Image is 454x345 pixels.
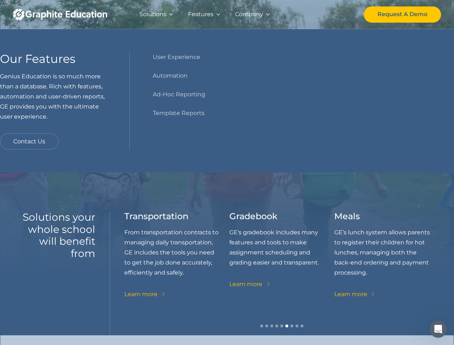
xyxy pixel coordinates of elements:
[229,227,334,268] p: GE's gradebook includes many features and tools to make assignment scheduling and grading easier ...
[124,289,166,299] a: Learn more
[124,211,439,335] div: carousel
[301,325,303,327] div: Show slide 9 of 9
[285,325,288,327] div: Show slide 6 of 9
[13,137,45,147] div: Contact Us
[295,325,298,327] div: Show slide 8 of 9
[124,227,229,278] p: From transportation contracts to managing daily transportation, GE includes the tools you need to...
[260,325,263,327] div: Show slide 1 of 9
[139,9,166,19] div: Solutions
[124,289,157,299] div: Learn more
[229,211,334,309] div: 7 of 9
[124,211,188,222] h3: Transportation
[265,325,268,327] div: Show slide 2 of 9
[153,71,188,81] a: Automation
[430,321,447,338] iframe: Intercom live chat
[15,211,95,259] h2: Solutions your whole school will benefit from
[280,325,283,327] div: Show slide 5 of 9
[334,211,439,309] div: 8 of 9
[334,227,439,278] p: GE’s lunch system allows parents to register their children for hot lunches, managing both the ba...
[334,211,360,222] h3: Meals
[275,325,278,327] div: Show slide 4 of 9
[270,325,273,327] div: Show slide 3 of 9
[229,211,278,222] h3: Gradebook
[377,9,427,19] div: Request A Demo
[153,52,200,62] a: User Experience
[334,289,367,299] div: Learn more
[364,6,441,23] a: Request A Demo
[290,325,293,327] div: Show slide 7 of 9
[188,9,214,19] div: Features
[235,9,263,19] div: Company
[229,279,262,289] div: Learn more
[124,211,229,309] div: 6 of 9
[153,108,205,118] a: Template Reports
[153,89,205,100] a: Ad-Hoc Reporting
